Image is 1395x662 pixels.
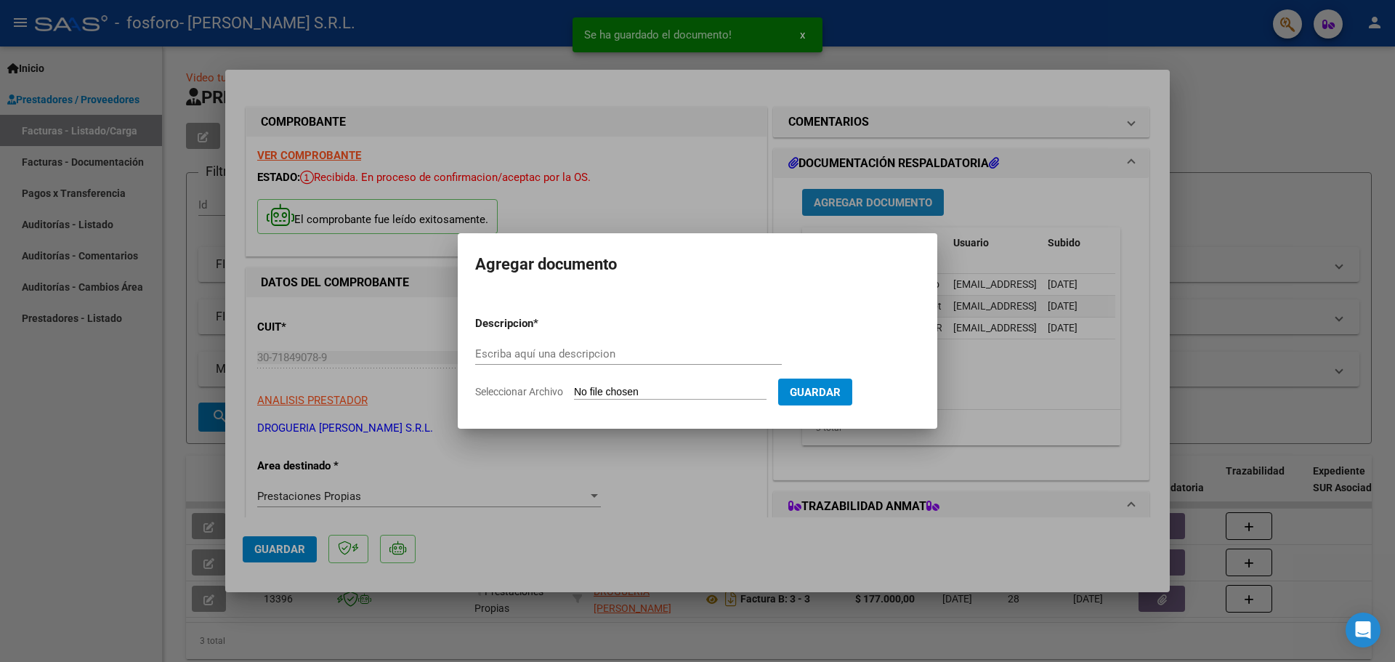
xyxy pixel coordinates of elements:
[790,386,841,399] span: Guardar
[778,379,852,405] button: Guardar
[475,315,609,332] p: Descripcion
[1346,613,1380,647] div: Open Intercom Messenger
[475,386,563,397] span: Seleccionar Archivo
[475,251,920,278] h2: Agregar documento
